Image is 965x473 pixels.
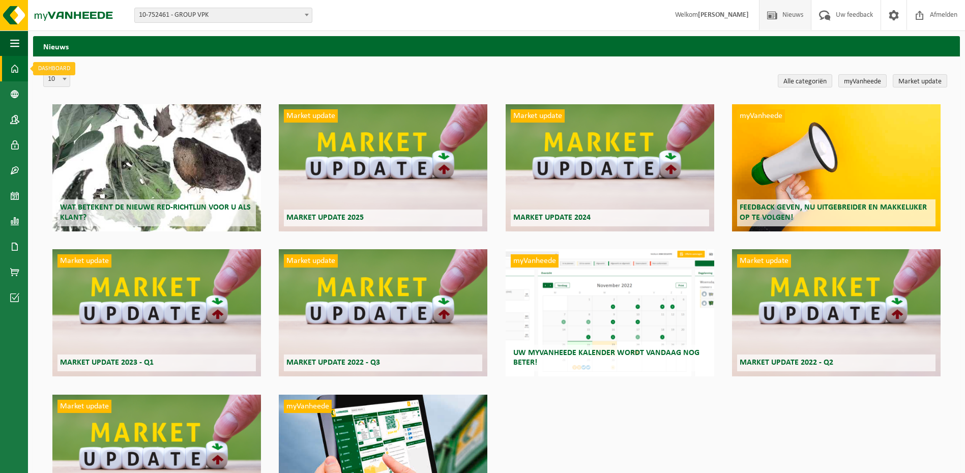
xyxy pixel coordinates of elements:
[43,72,70,87] span: 10
[740,203,927,221] span: Feedback geven, nu uitgebreider en makkelijker op te volgen!
[511,109,565,123] span: Market update
[698,11,749,19] strong: [PERSON_NAME]
[838,74,887,87] a: myVanheede
[513,214,591,222] span: Market update 2024
[513,349,699,367] span: Uw myVanheede kalender wordt vandaag nog beter!
[57,400,111,413] span: Market update
[286,359,380,367] span: Market update 2022 - Q3
[44,72,70,86] span: 10
[52,249,261,376] a: Market update Market update 2023 - Q1
[279,249,487,376] a: Market update Market update 2022 - Q3
[893,74,947,87] a: Market update
[506,249,714,376] a: myVanheede Uw myVanheede kalender wordt vandaag nog beter!
[60,359,154,367] span: Market update 2023 - Q1
[60,203,251,221] span: Wat betekent de nieuwe RED-richtlijn voor u als klant?
[284,254,338,268] span: Market update
[286,214,364,222] span: Market update 2025
[732,249,941,376] a: Market update Market update 2022 - Q2
[732,104,941,231] a: myVanheede Feedback geven, nu uitgebreider en makkelijker op te volgen!
[33,36,960,56] h2: Nieuws
[135,8,312,22] span: 10-752461 - GROUP VPK
[737,254,791,268] span: Market update
[284,109,338,123] span: Market update
[279,104,487,231] a: Market update Market update 2025
[511,254,559,268] span: myVanheede
[506,104,714,231] a: Market update Market update 2024
[737,109,785,123] span: myVanheede
[778,74,832,87] a: Alle categoriën
[134,8,312,23] span: 10-752461 - GROUP VPK
[57,254,111,268] span: Market update
[740,359,833,367] span: Market update 2022 - Q2
[52,104,261,231] a: Wat betekent de nieuwe RED-richtlijn voor u als klant?
[284,400,332,413] span: myVanheede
